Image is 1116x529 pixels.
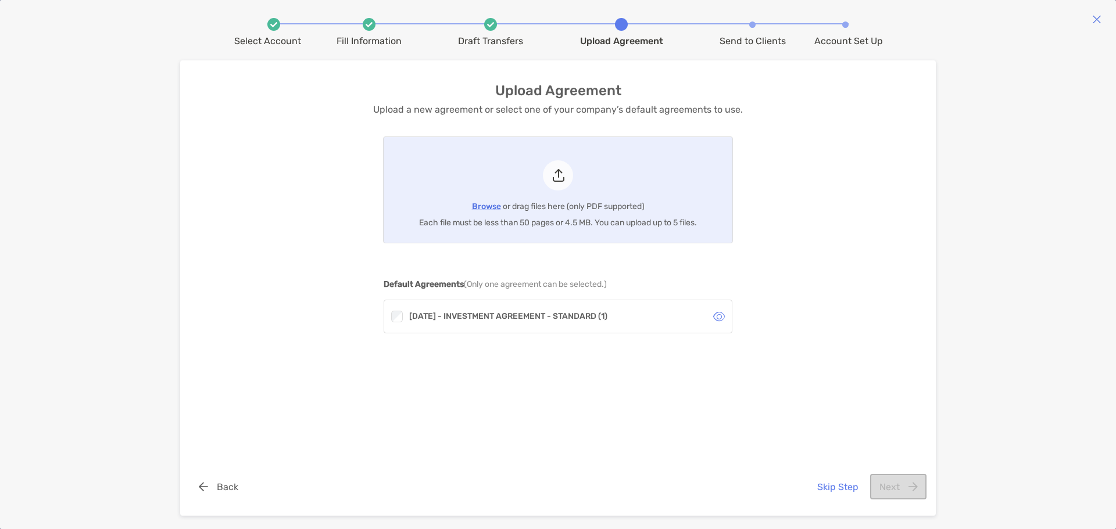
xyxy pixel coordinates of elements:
img: white check [270,22,277,27]
div: Draft Transfers [458,35,523,46]
div: Fill Information [337,35,402,46]
div: Send to Clients [720,35,786,46]
img: white check [366,22,373,27]
span: or drag files here (only PDF supported) [503,201,645,211]
p: [DATE] - INVESTMENT AGREEMENT - STANDARD (1) [409,312,607,321]
p: Upload a new agreement or select one of your company’s default agreements to use. [373,102,743,117]
div: Select Account [234,35,301,46]
h3: Upload Agreement [495,84,621,98]
b: Default Agreements [384,279,464,289]
div: Account Set Up [814,35,883,46]
span: Each file must be less than 50 pages or 4.5 MB. You can upload up to 5 files. [419,218,697,228]
button: Skip Step [808,474,867,499]
div: Upload Agreement [580,35,663,46]
p: (Only one agreement can be selected.) [384,277,732,292]
img: close modal [1092,15,1101,24]
img: button icon [199,482,208,491]
span: Browse [472,201,501,211]
button: Back [189,474,247,499]
img: white check [487,22,494,27]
